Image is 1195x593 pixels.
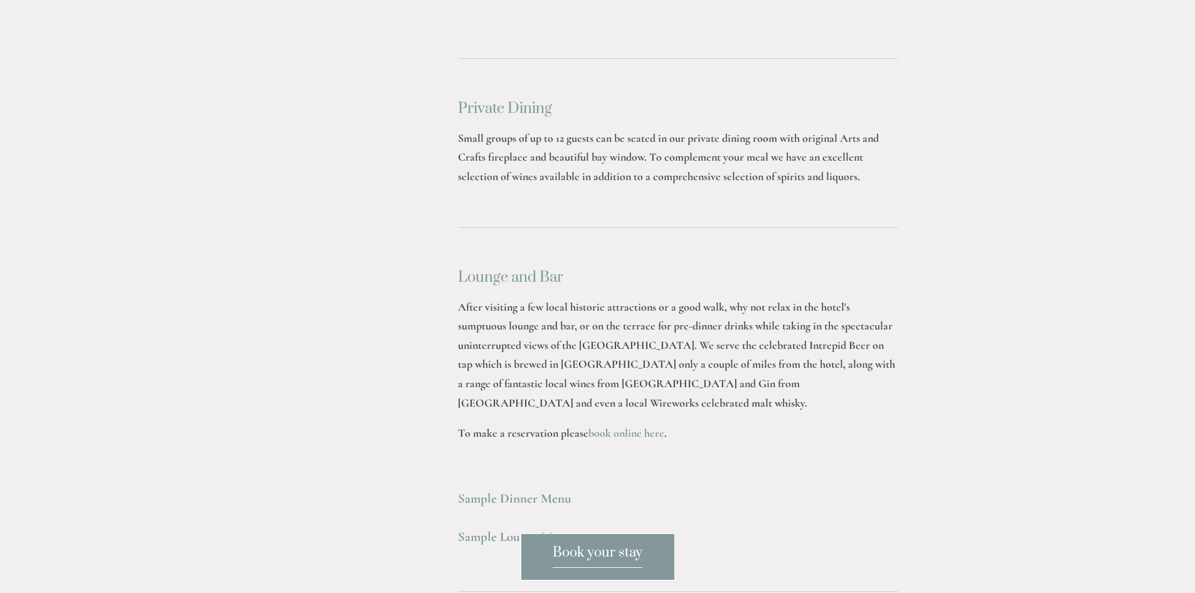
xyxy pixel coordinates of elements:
[553,544,642,568] span: Book your stay
[458,297,898,413] p: After visiting a few local historic attractions or a good walk, why not relax in the hotel's sump...
[458,491,571,506] a: Sample Dinner Menu
[588,426,664,440] a: book online here
[458,100,898,117] h2: Private Dining
[458,129,898,186] p: Small groups of up to 12 guests can be seated in our private dining room with original Arts and C...
[458,424,898,443] p: To make a reservation please .
[458,269,898,286] h2: Lounge and Bar
[458,529,572,545] a: Sample Lounge Menu
[521,533,675,580] a: Book your stay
